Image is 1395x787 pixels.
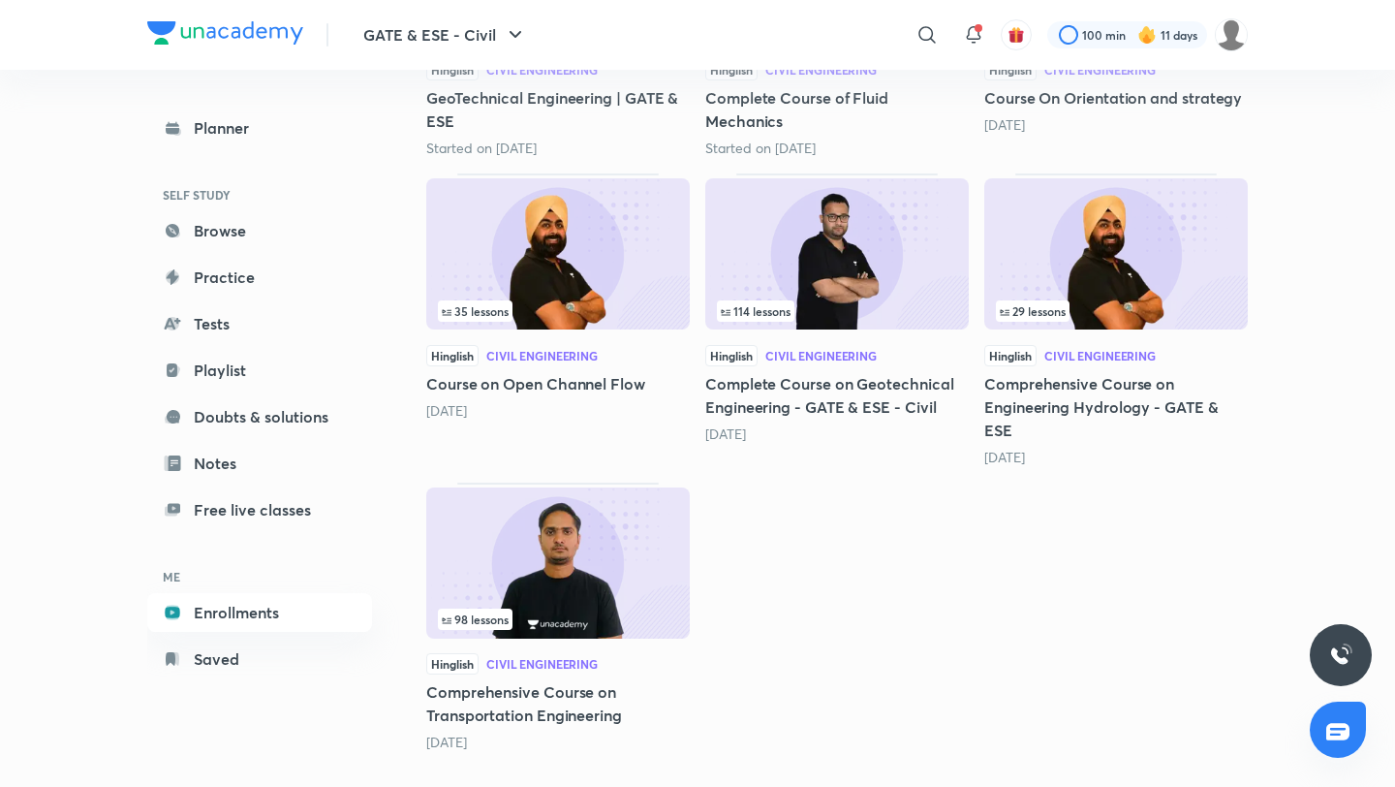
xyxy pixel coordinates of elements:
h6: ME [147,560,372,593]
img: Thumbnail [984,178,1248,330]
div: Civil Engineering [486,350,598,362]
span: 98 lessons [442,614,509,625]
div: Civil Engineering [1044,350,1156,362]
button: avatar [1001,19,1032,50]
h5: Complete Course on Geotechnical Engineering - GATE & ESE - Civil [705,372,969,419]
a: Tests [147,304,372,343]
a: Doubts & solutions [147,397,372,436]
div: 2 years ago [984,448,1248,467]
a: Saved [147,640,372,678]
img: ttu [1329,644,1352,667]
span: Hinglish [984,59,1037,80]
span: 114 lessons [721,305,790,317]
div: infosection [438,609,678,630]
h5: Comprehensive Course on Transportation Engineering [426,680,690,727]
div: Started on Aug 29 [426,139,690,158]
h5: Course On Orientation and strategy [984,86,1248,110]
div: 2 years ago [426,733,690,752]
a: Practice [147,258,372,297]
img: Rahul KD [1215,18,1248,51]
a: Company Logo [147,21,303,49]
div: infocontainer [996,300,1236,322]
a: Notes [147,444,372,483]
img: Thumbnail [705,178,969,330]
div: left [438,300,678,322]
img: Thumbnail [426,178,690,330]
div: Civil Engineering [486,64,598,76]
div: Comprehensive Course on Engineering Hydrology - GATE & ESE [984,173,1248,466]
a: Browse [147,211,372,250]
span: Hinglish [426,345,479,366]
div: infocontainer [717,300,957,322]
span: Hinglish [705,59,758,80]
div: Started on Sept 30 [705,139,969,158]
div: infosection [996,300,1236,322]
div: left [717,300,957,322]
span: 29 lessons [1000,305,1066,317]
a: Planner [147,109,372,147]
img: Thumbnail [426,488,690,639]
div: infosection [717,300,957,322]
span: Hinglish [984,345,1037,366]
div: infocontainer [438,300,678,322]
h5: Complete Course of Fluid Mechanics [705,86,969,133]
img: Company Logo [147,21,303,45]
span: Hinglish [705,345,758,366]
div: infocontainer [438,609,678,630]
div: infosection [438,300,678,322]
span: 35 lessons [442,305,509,317]
button: GATE & ESE - Civil [352,16,539,54]
h6: SELF STUDY [147,178,372,211]
div: 1 year ago [705,425,969,444]
h5: Course on Open Channel Flow [426,372,690,395]
div: Civil Engineering [765,64,877,76]
div: left [996,300,1236,322]
h5: GeoTechnical Engineering | GATE & ESE [426,86,690,133]
span: Hinglish [426,653,479,675]
div: Civil Engineering [1044,64,1156,76]
img: streak [1137,25,1157,45]
a: Playlist [147,351,372,390]
div: 9 months ago [426,401,690,421]
div: 1 month ago [984,115,1248,135]
span: Hinglish [426,59,479,80]
h5: Comprehensive Course on Engineering Hydrology - GATE & ESE [984,372,1248,442]
img: avatar [1007,26,1025,44]
a: Enrollments [147,593,372,632]
div: Course on Open Channel Flow [426,173,690,466]
div: left [438,609,678,630]
div: Civil Engineering [486,658,598,670]
div: Comprehensive Course on Transportation Engineering [426,483,690,752]
a: Free live classes [147,490,372,529]
div: Complete Course on Geotechnical Engineering - GATE & ESE - Civil [705,173,969,466]
div: Civil Engineering [765,350,877,362]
